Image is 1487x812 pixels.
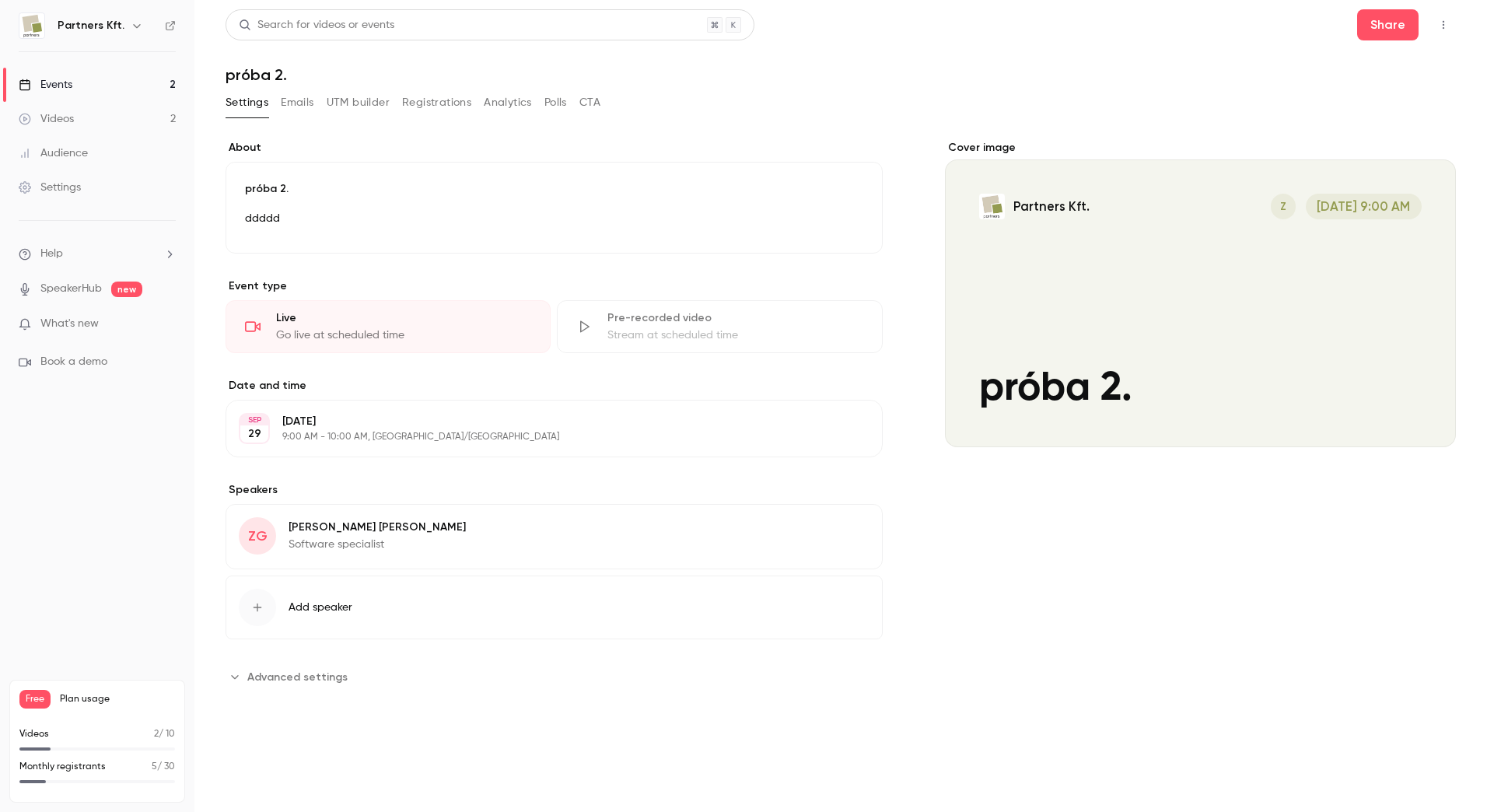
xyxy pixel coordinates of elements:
button: Advanced settings [226,664,357,689]
label: Speakers [226,482,883,498]
div: LiveGo live at scheduled time [226,300,551,353]
p: / 30 [152,760,175,774]
span: new [111,282,142,297]
p: [PERSON_NAME] [PERSON_NAME] [289,520,466,535]
div: SEP [240,415,268,425]
span: ZG [248,526,268,547]
label: Cover image [945,140,1456,156]
button: Analytics [484,90,532,115]
button: Registrations [402,90,471,115]
p: [DATE] [282,414,800,429]
p: ddddd [245,209,863,228]
span: 5 [152,762,157,772]
h1: próba 2. [226,65,1456,84]
div: Audience [19,145,88,161]
span: Plan usage [60,693,175,705]
img: Partners Kft. [19,13,44,38]
span: Advanced settings [247,669,348,685]
section: Cover image [945,140,1456,447]
div: Events [19,77,72,93]
iframe: Noticeable Trigger [157,317,176,331]
p: Software specialist [289,537,466,552]
a: SpeakerHub [40,281,102,297]
span: Book a demo [40,354,107,370]
div: Live [276,310,531,326]
h6: Partners Kft. [58,18,124,33]
p: / 10 [154,727,175,741]
div: Pre-recorded videoStream at scheduled time [557,300,882,353]
section: Advanced settings [226,664,883,689]
div: Go live at scheduled time [276,327,531,343]
span: Add speaker [289,600,352,615]
button: Share [1357,9,1419,40]
button: Settings [226,90,268,115]
p: Event type [226,278,883,294]
div: Search for videos or events [239,17,394,33]
p: 9:00 AM - 10:00 AM, [GEOGRAPHIC_DATA]/[GEOGRAPHIC_DATA] [282,431,800,443]
p: 29 [248,426,261,442]
p: Monthly registrants [19,760,106,774]
button: Polls [544,90,567,115]
button: UTM builder [327,90,390,115]
label: About [226,140,883,156]
button: Emails [281,90,313,115]
li: help-dropdown-opener [19,246,176,262]
p: próba 2. [245,181,863,197]
label: Date and time [226,378,883,394]
div: Stream at scheduled time [607,327,862,343]
span: Free [19,690,51,709]
span: Help [40,246,63,262]
button: Add speaker [226,576,883,639]
p: Videos [19,727,49,741]
div: Settings [19,180,81,195]
div: Videos [19,111,74,127]
span: 2 [154,730,159,739]
span: What's new [40,316,99,332]
div: Pre-recorded video [607,310,862,326]
div: ZG[PERSON_NAME] [PERSON_NAME]Software specialist [226,504,883,569]
button: CTA [579,90,600,115]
